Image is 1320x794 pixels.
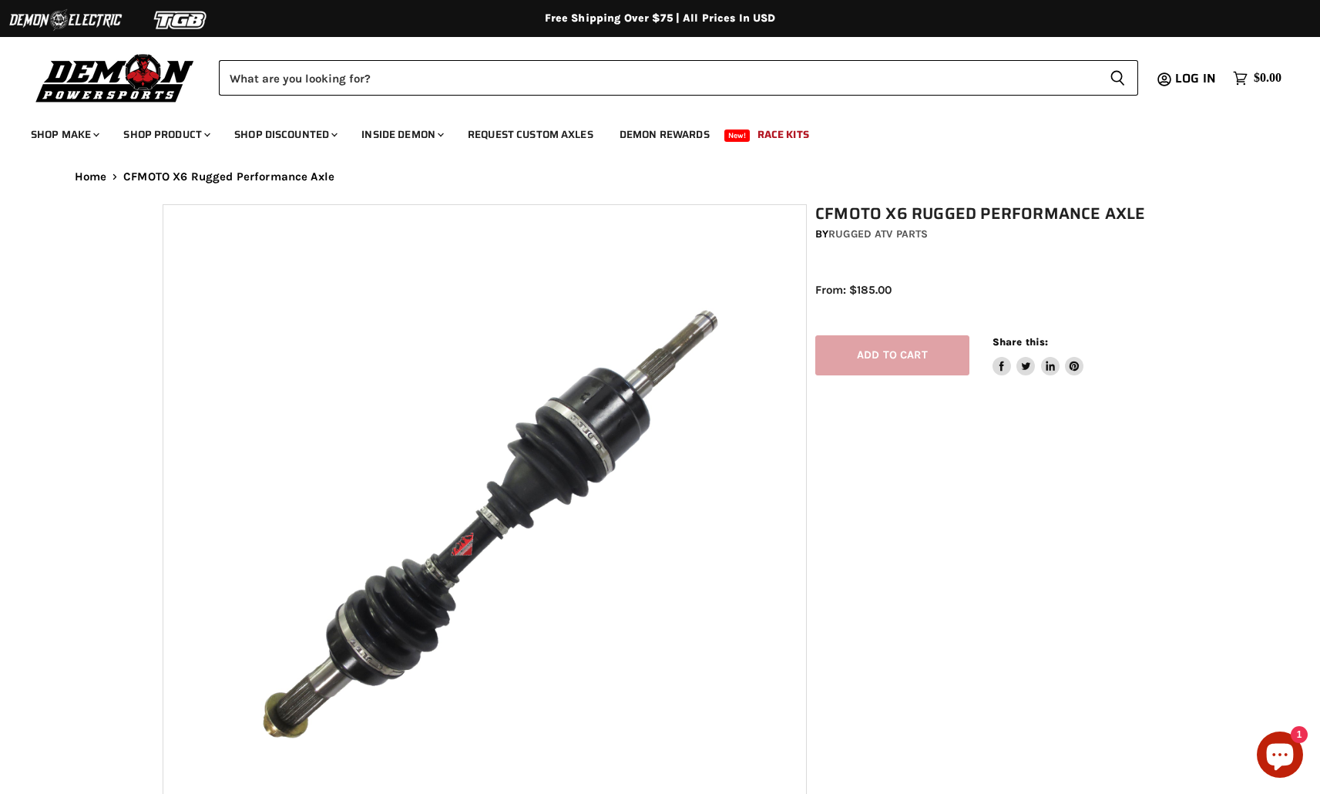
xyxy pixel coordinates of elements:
a: Shop Make [19,119,109,150]
nav: Breadcrumbs [44,170,1277,183]
span: Log in [1175,69,1216,88]
div: Free Shipping Over $75 | All Prices In USD [44,12,1277,25]
a: $0.00 [1225,67,1289,89]
ul: Main menu [19,113,1278,150]
inbox-online-store-chat: Shopify online store chat [1252,732,1308,782]
a: Shop Discounted [223,119,347,150]
a: Rugged ATV Parts [828,227,928,241]
a: Home [75,170,107,183]
div: by [815,226,1167,243]
span: Share this: [993,336,1048,348]
button: Search [1097,60,1138,96]
a: Inside Demon [350,119,453,150]
img: Demon Electric Logo 2 [8,5,123,35]
input: Search [219,60,1097,96]
form: Product [219,60,1138,96]
a: Race Kits [746,119,821,150]
h1: CFMOTO X6 Rugged Performance Axle [815,204,1167,224]
img: TGB Logo 2 [123,5,239,35]
img: Demon Powersports [31,50,200,105]
span: From: $185.00 [815,283,892,297]
span: $0.00 [1254,71,1281,86]
a: Request Custom Axles [456,119,605,150]
a: Shop Product [112,119,220,150]
a: Log in [1168,72,1225,86]
a: Demon Rewards [608,119,721,150]
span: CFMOTO X6 Rugged Performance Axle [123,170,334,183]
span: New! [724,130,751,142]
aside: Share this: [993,335,1084,376]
